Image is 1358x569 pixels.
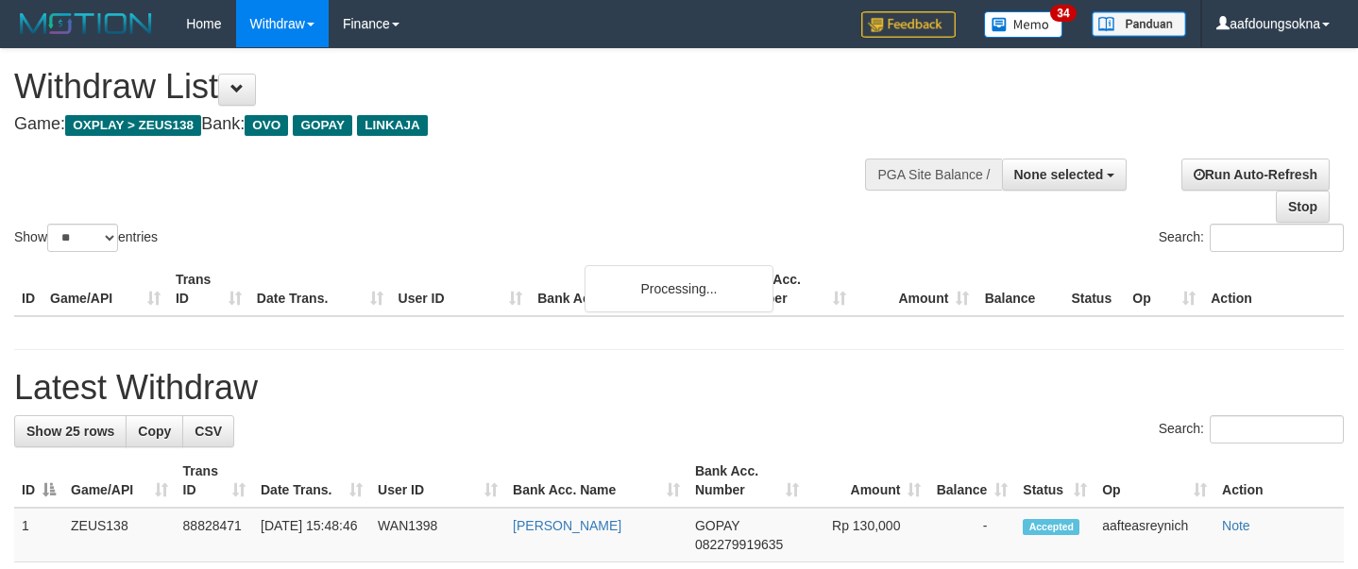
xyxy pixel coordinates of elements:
td: 88828471 [176,508,253,562]
th: Action [1214,454,1344,508]
th: Status: activate to sort column ascending [1015,454,1095,508]
th: ID [14,262,42,316]
th: Op [1125,262,1203,316]
img: Feedback.jpg [861,11,956,38]
span: None selected [1014,167,1104,182]
th: Bank Acc. Name: activate to sort column ascending [505,454,687,508]
td: Rp 130,000 [806,508,929,562]
select: Showentries [47,224,118,252]
th: Amount [854,262,977,316]
th: Op: activate to sort column ascending [1095,454,1214,508]
span: Accepted [1023,519,1079,535]
th: User ID: activate to sort column ascending [370,454,505,508]
th: Action [1203,262,1344,316]
th: Trans ID: activate to sort column ascending [176,454,253,508]
th: Bank Acc. Name [530,262,729,316]
a: Run Auto-Refresh [1181,159,1330,191]
th: Amount: activate to sort column ascending [806,454,929,508]
th: Trans ID [168,262,249,316]
label: Show entries [14,224,158,252]
th: Bank Acc. Number: activate to sort column ascending [687,454,806,508]
label: Search: [1159,415,1344,443]
img: MOTION_logo.png [14,9,158,38]
a: Stop [1276,191,1330,223]
button: None selected [1002,159,1128,191]
th: ID: activate to sort column descending [14,454,63,508]
th: Game/API: activate to sort column ascending [63,454,176,508]
a: Note [1222,518,1250,533]
label: Search: [1159,224,1344,252]
span: CSV [195,424,222,439]
th: Date Trans.: activate to sort column ascending [253,454,370,508]
span: GOPAY [293,115,352,136]
td: ZEUS138 [63,508,176,562]
th: User ID [391,262,531,316]
th: Balance: activate to sort column ascending [928,454,1015,508]
th: Bank Acc. Number [730,262,854,316]
img: panduan.png [1092,11,1186,37]
h4: Game: Bank: [14,115,887,134]
td: - [928,508,1015,562]
span: LINKAJA [357,115,428,136]
h1: Latest Withdraw [14,369,1344,407]
span: Copy 082279919635 to clipboard [695,537,783,552]
h1: Withdraw List [14,68,887,106]
a: Copy [126,415,183,447]
a: CSV [182,415,234,447]
td: 1 [14,508,63,562]
th: Balance [976,262,1063,316]
td: aafteasreynich [1095,508,1214,562]
th: Game/API [42,262,168,316]
a: Show 25 rows [14,415,127,447]
th: Date Trans. [249,262,391,316]
input: Search: [1210,224,1344,252]
span: 34 [1050,5,1076,22]
span: Show 25 rows [26,424,114,439]
span: OXPLAY > ZEUS138 [65,115,201,136]
td: [DATE] 15:48:46 [253,508,370,562]
img: Button%20Memo.svg [984,11,1063,38]
div: Processing... [585,265,773,312]
span: Copy [138,424,171,439]
a: [PERSON_NAME] [513,518,621,533]
span: OVO [245,115,288,136]
div: PGA Site Balance / [865,159,1001,191]
span: GOPAY [695,518,739,533]
th: Status [1063,262,1125,316]
input: Search: [1210,415,1344,443]
td: WAN1398 [370,508,505,562]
